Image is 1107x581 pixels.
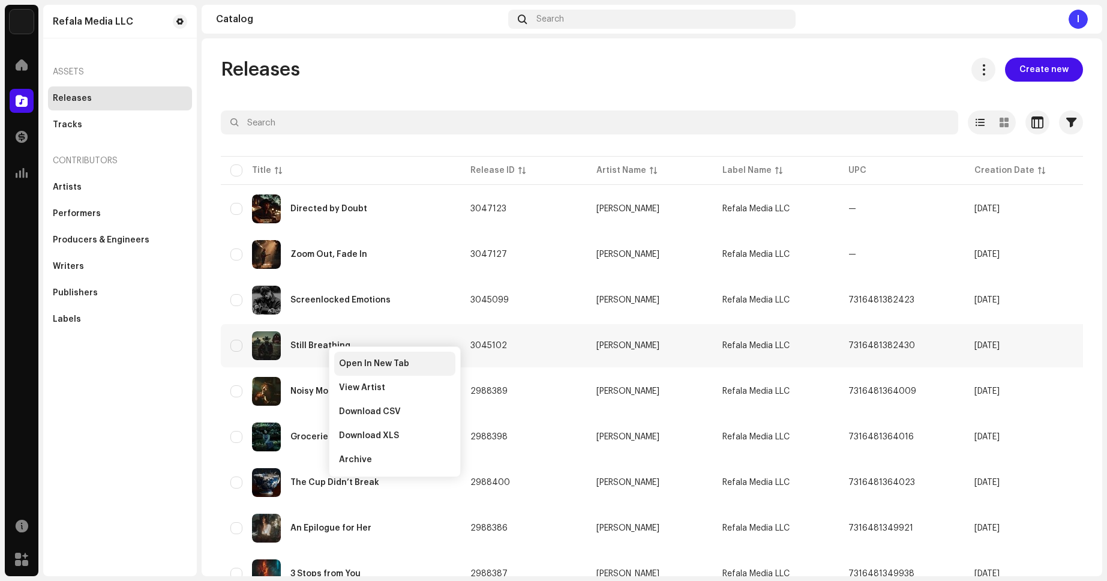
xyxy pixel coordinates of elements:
span: Victoria Vieira [596,433,703,441]
div: [PERSON_NAME] [596,570,659,578]
re-a-nav-header: Contributors [48,146,192,175]
span: Refala Media LLC [722,478,790,487]
span: 7316481349921 [848,524,913,532]
span: Levi Neves [596,296,703,304]
div: Producers & Engineers [53,235,149,245]
div: Artist Name [596,164,646,176]
span: Aug 26, 2025 [974,387,1000,396]
div: Directed by Doubt [290,205,367,213]
span: 2988387 [470,570,508,578]
span: Oct 6, 2025 [974,342,1000,350]
div: Performers [53,209,101,218]
span: Refala Media LLC [722,250,790,259]
div: The Cup Didn’t Break [290,478,379,487]
span: Aug 26, 2025 [974,433,1000,441]
div: Release ID [470,164,515,176]
div: Screenlocked Emotions [290,296,391,304]
span: Aug 26, 2025 [974,570,1000,578]
div: Artists [53,182,82,192]
div: I [1069,10,1088,29]
span: Download CSV [339,407,401,417]
span: 2988398 [470,433,508,441]
span: Refala Media LLC [722,205,790,213]
span: Download XLS [339,431,399,441]
span: 7316481364016 [848,433,914,441]
span: 2988389 [470,387,508,396]
span: Refala Media LLC [722,433,790,441]
span: Refala Media LLC [722,524,790,532]
img: de216c50-0671-4d80-a674-8d80cc89b7ea [252,514,281,543]
span: — [848,205,856,213]
span: 2988386 [470,524,508,532]
span: 7316481382430 [848,342,915,350]
img: bb549e82-3f54-41b5-8d74-ce06bd45c366 [10,10,34,34]
span: 3047127 [470,250,507,259]
div: Releases [53,94,92,103]
span: Refala Media LLC [722,570,790,578]
span: Aug 26, 2025 [974,524,1000,532]
re-a-nav-header: Assets [48,58,192,86]
div: Creation Date [974,164,1034,176]
div: Title [252,164,271,176]
span: Victoria Vieira [596,205,703,213]
span: Refala Media LLC [722,296,790,304]
img: bbc4e7cc-4978-4f8f-b766-01208540e765 [252,331,281,360]
div: Publishers [53,288,98,298]
div: [PERSON_NAME] [596,478,659,487]
re-m-nav-item: Artists [48,175,192,199]
img: 7671fcfb-e717-4bb6-b902-eb4a9fcf8800 [252,286,281,315]
div: [PERSON_NAME] [596,342,659,350]
li: Archive [334,448,455,472]
span: 7316481364023 [848,478,915,487]
span: Sacha Weiss [596,524,703,532]
span: 7316481364009 [848,387,916,396]
img: 1b4cc120-9fdc-4e22-a285-f3f93a0dd6b8 [252,377,281,406]
div: Refala Media LLC [53,17,133,26]
div: Label Name [722,164,772,176]
span: 3045102 [470,342,507,350]
re-m-nav-item: Tracks [48,113,192,137]
span: Oct 8, 2025 [974,205,1000,213]
span: Refala Media LLC [722,342,790,350]
div: Still Breathing [290,342,350,350]
re-m-nav-item: Performers [48,202,192,226]
span: Gabriella Silveira [596,478,703,487]
img: 91a1520c-1267-44ee-9ac3-357e722ade7a [252,468,281,497]
span: 3047123 [470,205,506,213]
span: Aug 26, 2025 [974,478,1000,487]
div: [PERSON_NAME] [596,205,659,213]
span: 2988400 [470,478,510,487]
div: 3 Stops from You [290,570,361,578]
span: Oct 6, 2025 [974,296,1000,304]
span: Open In New Tab [339,359,409,369]
li: View Artist [334,376,455,400]
div: [PERSON_NAME] [596,387,659,396]
span: 7316481382423 [848,296,914,304]
span: Luke Gomes [596,342,703,350]
span: View Artist [339,383,385,393]
div: [PERSON_NAME] [596,296,659,304]
input: Search [221,110,958,134]
span: — [848,250,856,259]
span: Archive [339,455,372,465]
span: Oct 8, 2025 [974,250,1000,259]
div: Tracks [53,120,82,130]
img: 95cba9db-116a-4f64-b019-9fa10022854a [252,423,281,451]
div: [PERSON_NAME] [596,250,659,259]
re-m-nav-item: Labels [48,307,192,331]
div: Writers [53,262,84,271]
div: [PERSON_NAME] [596,524,659,532]
span: Gabriella Silveira [596,250,703,259]
re-m-nav-item: Writers [48,254,192,278]
span: Releases [221,58,300,82]
div: An Epilogue for Her [290,524,371,532]
li: Download XLS [334,424,455,448]
span: Swen Reinhard [596,570,703,578]
re-m-nav-item: Producers & Engineers [48,228,192,252]
img: 1ac364a7-7afd-4d25-9c00-07945c4b549c [252,240,281,269]
li: Download CSV [334,400,455,424]
div: Zoom Out, Fade In [290,250,367,259]
div: Groceries and Goodbyes [290,433,396,441]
